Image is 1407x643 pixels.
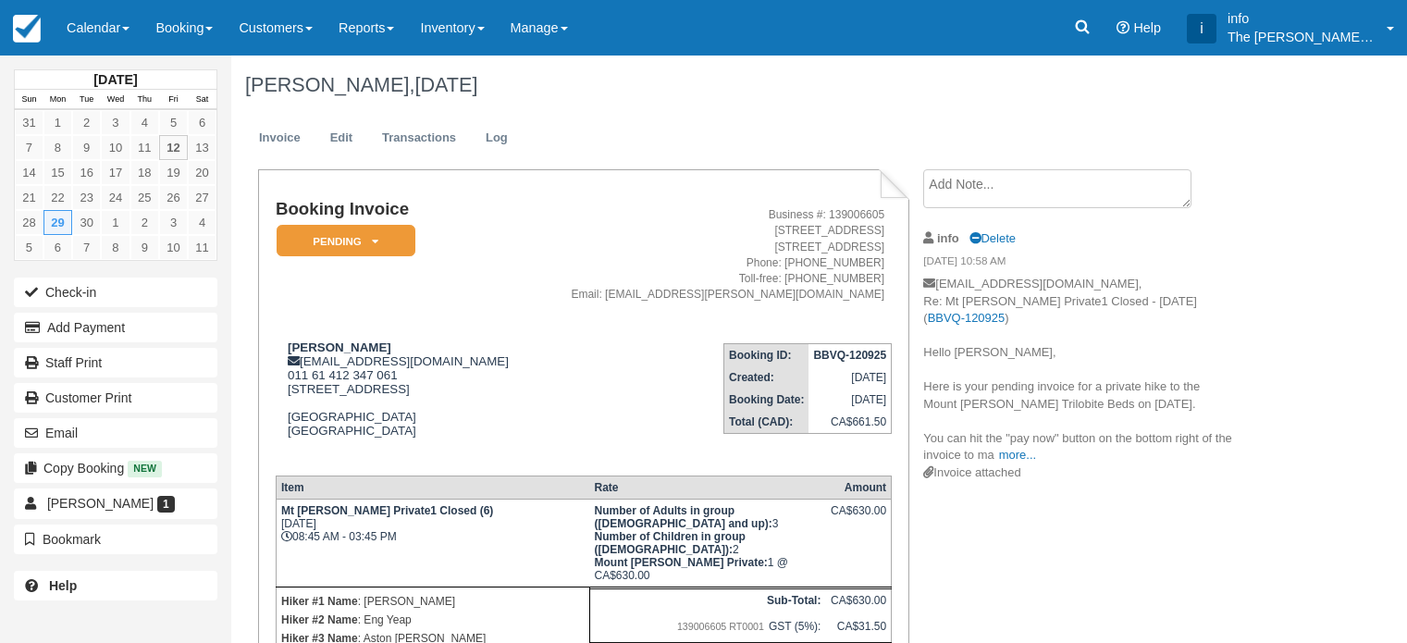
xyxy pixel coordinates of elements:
div: [EMAIL_ADDRESS][DOMAIN_NAME] 011 61 412 347 061 [STREET_ADDRESS] [GEOGRAPHIC_DATA] [GEOGRAPHIC_DATA] [276,340,532,461]
th: Sun [15,90,43,110]
th: Sub-Total: [590,588,826,615]
a: 1 [101,210,130,235]
a: 20 [188,160,216,185]
td: [DATE] 08:45 AM - 03:45 PM [276,500,589,587]
th: Amount [825,476,891,500]
a: 22 [43,185,72,210]
span: Help [1133,20,1161,35]
th: Item [276,476,589,500]
a: 9 [72,135,101,160]
a: [PERSON_NAME] 1 [14,488,217,518]
a: 19 [159,160,188,185]
a: 11 [188,235,216,260]
p: : [PERSON_NAME] [281,592,585,611]
td: CA$630.00 [825,588,891,615]
th: Fri [159,90,188,110]
td: 3 2 1 @ CA$630.00 [590,500,826,587]
a: 15 [43,160,72,185]
a: Help [14,571,217,600]
span: [PERSON_NAME] [47,496,154,511]
span: 139006605 RT0001 [673,616,769,637]
th: Booking Date: [724,389,809,411]
h1: Booking Invoice [276,200,532,219]
a: 16 [72,160,101,185]
a: 9 [130,235,159,260]
a: 14 [15,160,43,185]
a: Customer Print [14,383,217,413]
strong: Mount Stephen Private [595,556,768,569]
a: 4 [130,110,159,135]
em: [DATE] 10:58 AM [923,253,1235,274]
strong: [DATE] [93,72,137,87]
p: : Eng Yeap [281,611,585,629]
p: [EMAIL_ADDRESS][DOMAIN_NAME], Re: Mt [PERSON_NAME] Private1 Closed - [DATE] ( ) Hello [PERSON_NAM... [923,276,1235,464]
a: Edit [316,120,366,156]
a: 27 [188,185,216,210]
span: [DATE] [414,73,477,96]
a: 17 [101,160,130,185]
a: 25 [130,185,159,210]
button: Add Payment [14,313,217,342]
em: Pending [277,225,415,257]
a: 3 [159,210,188,235]
a: 26 [159,185,188,210]
a: 5 [159,110,188,135]
strong: [PERSON_NAME] [288,340,391,354]
a: 24 [101,185,130,210]
th: Wed [101,90,130,110]
a: 1 [43,110,72,135]
strong: Hiker #1 Name [281,595,358,608]
a: 29 [43,210,72,235]
span: 1 [157,496,175,513]
th: Mon [43,90,72,110]
p: info [1228,9,1376,28]
a: 2 [72,110,101,135]
a: 2 [130,210,159,235]
strong: Number of Children in group (6 - 12 years old) [595,530,746,556]
a: 7 [15,135,43,160]
a: 13 [188,135,216,160]
strong: info [937,231,959,245]
button: Copy Booking New [14,453,217,483]
a: 7 [72,235,101,260]
button: Check-in [14,278,217,307]
address: Business #: 139006605 [STREET_ADDRESS] [STREET_ADDRESS] Phone: [PHONE_NUMBER] Toll-free: [PHONE_N... [539,207,885,303]
a: Pending [276,224,409,258]
a: BBVQ-120925 [928,311,1006,325]
a: 8 [101,235,130,260]
div: i [1187,14,1216,43]
span: New [128,461,162,476]
td: [DATE] [808,366,891,389]
th: Booking ID: [724,344,809,367]
th: Rate [590,476,826,500]
strong: Mt [PERSON_NAME] Private1 Closed (6) [281,504,493,517]
a: 18 [130,160,159,185]
a: more... [999,448,1036,462]
button: Email [14,418,217,448]
a: 12 [159,135,188,160]
div: CA$630.00 [830,504,886,532]
td: CA$31.50 [825,615,891,642]
a: 4 [188,210,216,235]
a: 3 [101,110,130,135]
a: Staff Print [14,348,217,377]
strong: Hiker #2 Name [281,613,358,626]
strong: BBVQ-120925 [813,349,886,362]
h1: [PERSON_NAME], [245,74,1273,96]
strong: Number of Adults in group (19 years old and up) [595,504,772,530]
i: Help [1117,21,1129,34]
td: GST (5%): [590,615,826,642]
a: 6 [43,235,72,260]
th: Tue [72,90,101,110]
a: 28 [15,210,43,235]
a: 10 [159,235,188,260]
td: [DATE] [808,389,891,411]
b: Help [49,578,77,593]
button: Bookmark [14,525,217,554]
p: The [PERSON_NAME] Shale Geoscience Foundation [1228,28,1376,46]
a: 21 [15,185,43,210]
th: Sat [188,90,216,110]
th: Created: [724,366,809,389]
a: Log [472,120,522,156]
a: 8 [43,135,72,160]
